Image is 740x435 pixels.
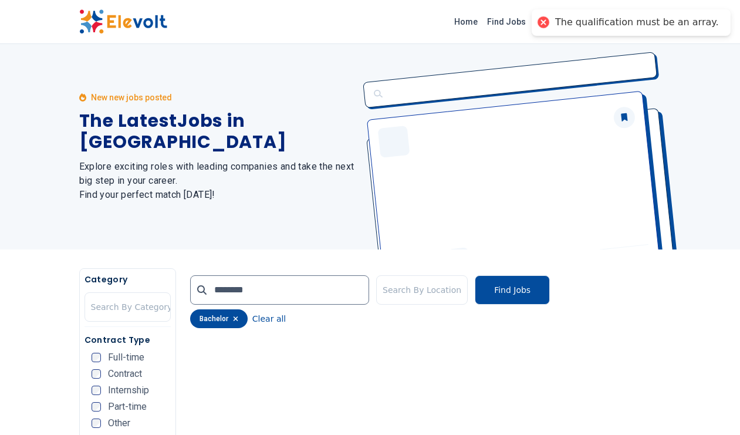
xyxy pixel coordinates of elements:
a: Home [450,12,482,31]
button: Clear all [252,309,286,328]
input: Internship [92,386,101,395]
a: Find Jobs [482,12,530,31]
span: Internship [108,386,149,395]
input: Other [92,419,101,428]
div: bachelor [190,309,248,328]
span: Contract [108,369,142,379]
span: Part-time [108,402,147,412]
input: Contract [92,369,101,379]
h5: Contract Type [85,334,171,346]
input: Full-time [92,353,101,362]
a: Resources [530,12,582,31]
div: The qualification must be an array. [555,16,719,29]
input: Part-time [92,402,101,412]
p: New new jobs posted [91,92,172,103]
img: Elevolt [79,9,167,34]
h2: Explore exciting roles with leading companies and take the next big step in your career. Find you... [79,160,356,202]
h1: The Latest Jobs in [GEOGRAPHIC_DATA] [79,110,356,153]
h5: Category [85,274,171,285]
span: Other [108,419,130,428]
span: Full-time [108,353,144,362]
button: Find Jobs [475,275,550,305]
